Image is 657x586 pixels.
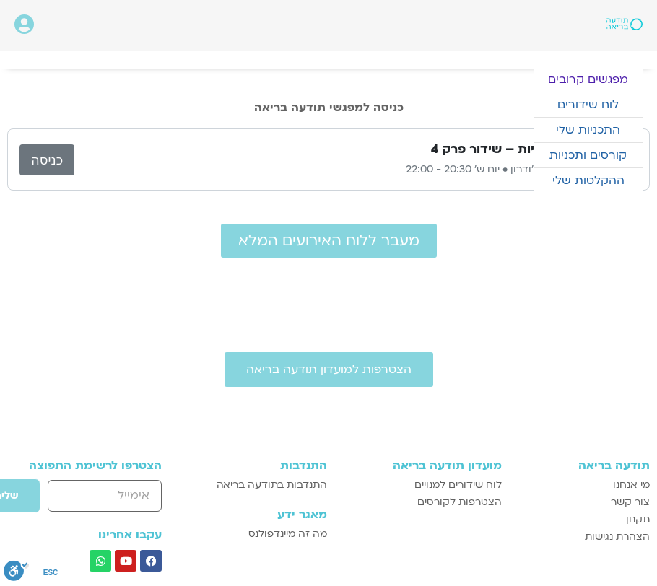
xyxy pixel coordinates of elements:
[201,508,326,521] h3: מאגר ידע
[516,459,650,472] h3: תודעה בריאה
[221,224,437,258] a: מעבר ללוח האירועים המלא
[534,168,643,193] a: ההקלטות שלי
[431,141,597,158] h3: שש השלמויות – שידור פרק 4
[516,494,650,511] a: צור קשר
[7,478,162,520] form: טופס חדש
[217,476,327,494] span: התנדבות בתודעה בריאה
[613,476,650,494] span: מי אנחנו
[626,511,650,528] span: תקנון
[611,494,650,511] span: צור קשר
[534,92,643,117] a: לוח שידורים
[7,101,650,114] h2: כניסה למפגשי תודעה בריאה
[341,459,502,472] h3: מועדון תודעה בריאה
[516,528,650,546] a: הצהרת נגישות
[48,480,162,511] input: אימייל
[74,161,597,178] p: מועדון פמה צ'ודרון • יום ש׳ 20:30 - 22:00
[417,494,502,511] span: הצטרפות לקורסים
[7,459,162,472] h3: הצטרפו לרשימת התפוצה
[19,144,74,175] a: כניסה
[534,143,643,167] a: קורסים ותכניות
[585,528,650,546] span: הצהרת נגישות
[7,528,162,541] h3: עקבו אחרינו
[238,232,419,249] span: מעבר ללוח האירועים המלא
[414,476,502,494] span: לוח שידורים למנויים
[516,476,650,494] a: מי אנחנו
[246,363,412,376] span: הצטרפות למועדון תודעה בריאה
[201,476,326,494] a: התנדבות בתודעה בריאה
[534,67,643,92] a: מפגשים קרובים
[534,118,643,142] a: התכניות שלי
[341,494,502,511] a: הצטרפות לקורסים
[248,525,327,543] span: מה זה מיינדפולנס
[201,459,326,472] h3: התנדבות
[225,352,433,387] a: הצטרפות למועדון תודעה בריאה
[341,476,502,494] a: לוח שידורים למנויים
[201,525,326,543] a: מה זה מיינדפולנס
[516,511,650,528] a: תקנון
